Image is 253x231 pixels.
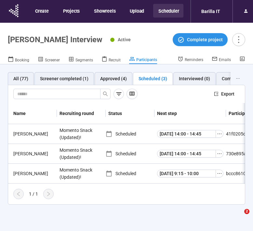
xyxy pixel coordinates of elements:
[103,91,108,96] span: search
[157,150,216,158] button: [DATE] 14:00 - 14:45
[214,92,219,96] span: export
[153,4,183,18] button: Scheduler
[221,90,234,97] span: Export
[179,75,210,82] div: Interviewed (0)
[217,151,222,156] span: ellipsis
[157,130,216,138] button: [DATE] 14:00 - 14:45
[30,4,53,18] button: Create
[125,4,149,18] button: Upload
[40,75,88,82] div: Screener completed (1)
[8,35,102,44] h1: [PERSON_NAME] Interview
[57,103,106,124] th: Recruiting round
[106,170,154,177] div: Scheduled
[75,58,93,62] span: Segments
[11,170,57,177] div: [PERSON_NAME]
[219,58,231,62] span: Emails
[160,130,201,137] span: [DATE] 14:00 - 14:45
[43,189,54,199] button: right
[236,76,240,81] span: ellipsis
[16,191,21,197] span: left
[109,58,121,62] span: Recruit
[197,5,224,18] div: Barilla IT
[100,75,127,82] div: Approved (4)
[187,36,223,43] span: Complete project
[106,103,154,124] th: Status
[89,4,120,18] button: Showreels
[222,75,251,82] div: Completed (2)
[139,75,167,82] div: Scheduled (3)
[217,171,222,176] span: ellipsis
[216,130,223,138] button: ellipsis
[29,190,38,198] div: 1 / 1
[8,103,57,124] th: Name
[106,150,154,157] div: Scheduled
[216,150,223,158] button: ellipsis
[160,170,199,177] span: [DATE] 9:15 - 10:00
[234,35,243,44] span: more
[136,58,157,62] span: Participants
[209,89,240,99] button: exportExport
[232,33,245,46] button: more
[160,150,201,157] span: [DATE] 14:00 - 14:45
[154,103,226,124] th: Next step
[129,56,157,64] a: Participants
[11,150,57,157] div: [PERSON_NAME]
[15,58,29,62] span: Booking
[46,191,51,197] span: right
[38,56,60,64] a: Screener
[8,56,29,64] a: Booking
[185,58,203,62] span: Reminders
[57,144,106,163] div: Momento Snack (Updated)!
[13,75,28,82] div: All (77)
[57,164,106,183] div: Momento Snack (Updated)!
[231,209,246,225] iframe: Intercom live chat
[101,56,121,64] a: Recruit
[157,170,216,177] button: [DATE] 9:15 - 10:00
[13,189,24,199] button: left
[173,33,228,46] button: Complete project
[106,130,154,137] div: Scheduled
[57,124,106,144] div: Momento Snack (Updated)!
[100,89,111,99] button: search
[217,131,222,136] span: ellipsis
[244,209,249,214] span: 2
[178,56,203,64] a: Reminders
[45,58,60,62] span: Screener
[58,4,84,18] button: Projects
[216,170,223,177] button: ellipsis
[231,72,245,85] button: ellipsis
[212,56,231,64] a: Emails
[68,56,93,64] a: Segments
[118,37,131,42] span: Active
[11,130,57,137] div: [PERSON_NAME]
